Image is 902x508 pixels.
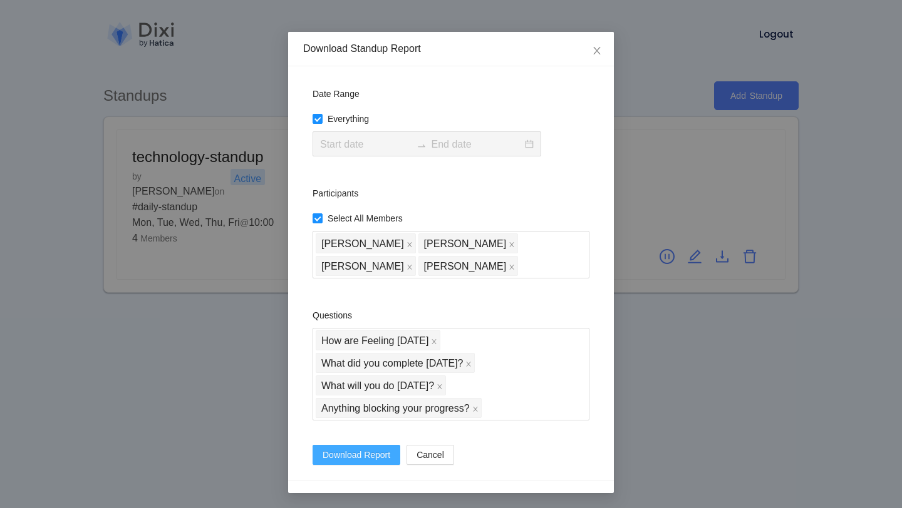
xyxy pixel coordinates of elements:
[431,338,437,344] span: close
[313,303,589,328] div: Questions
[418,233,519,253] span: Viddhesh Borkar
[313,81,541,106] div: Date Range
[417,448,444,462] span: Cancel
[417,139,427,149] span: to
[424,234,507,253] span: [PERSON_NAME]
[321,399,470,417] span: Anything blocking your progress?
[417,141,427,151] span: swap-right
[316,256,416,276] span: Janarthan Subburaj
[313,445,400,465] button: Download Report
[465,360,472,367] span: close
[316,375,446,395] span: What will you do today?
[321,331,428,350] span: How are Feeling [DATE]
[323,106,374,131] span: Everything
[316,353,475,373] span: What did you complete yesterday?
[407,263,413,270] span: close
[316,233,416,253] span: Duane DSouza
[323,206,408,231] span: Select All Members
[437,383,443,389] span: close
[509,263,515,270] span: close
[424,257,507,275] span: [PERSON_NAME]
[321,257,404,275] span: [PERSON_NAME]
[432,136,523,152] input: End date
[407,445,454,465] button: Cancel
[323,448,390,462] span: Download Report
[407,241,413,247] span: close
[472,405,479,412] span: close
[316,330,440,350] span: How are Feeling Today
[321,353,463,372] span: What did you complete [DATE]?
[313,181,589,206] div: Participants
[509,241,515,247] span: close
[303,42,599,56] div: Download Standup Report
[320,136,412,152] input: Start date
[580,32,614,66] button: Close
[316,398,482,418] span: Anything blocking your progress?
[418,256,519,276] span: Ashwek Padolkar
[321,234,404,253] span: [PERSON_NAME]
[592,46,602,56] span: close
[321,376,434,395] span: What will you do [DATE]?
